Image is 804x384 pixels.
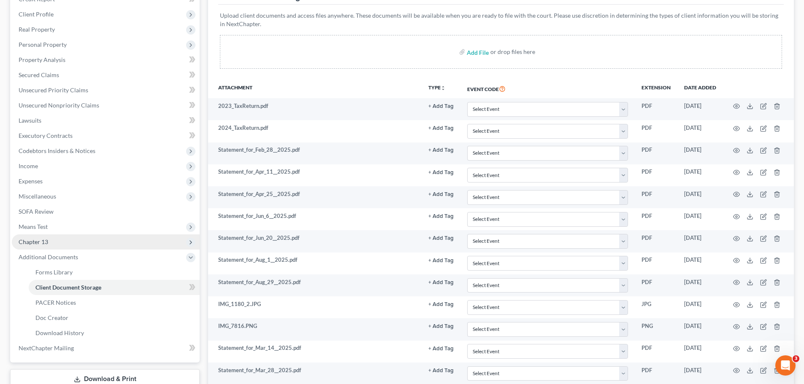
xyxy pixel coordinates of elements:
[208,164,422,186] td: Statement_for_Apr_11__2025.pdf
[29,295,200,310] a: PACER Notices
[12,341,200,356] a: NextChapter Mailing
[490,48,535,56] div: or drop files here
[428,124,454,132] a: + Add Tag
[635,79,677,98] th: Extension
[635,98,677,120] td: PDF
[12,98,200,113] a: Unsecured Nonpriority Claims
[677,98,723,120] td: [DATE]
[677,208,723,230] td: [DATE]
[19,71,59,78] span: Secured Claims
[12,83,200,98] a: Unsecured Priority Claims
[19,41,67,48] span: Personal Property
[29,310,200,325] a: Doc Creator
[635,252,677,274] td: PDF
[428,236,454,241] button: + Add Tag
[19,208,54,215] span: SOFA Review
[635,341,677,363] td: PDF
[19,193,56,200] span: Miscellaneous
[19,344,74,352] span: NextChapter Mailing
[428,346,454,352] button: + Add Tag
[35,299,76,306] span: PACER Notices
[635,230,677,252] td: PDF
[635,164,677,186] td: PDF
[35,329,84,336] span: Download History
[428,234,454,242] a: + Add Tag
[208,98,422,120] td: 2023_TaxReturn.pdf
[793,355,799,362] span: 3
[208,341,422,363] td: Statement_for_Mar_14__2025.pdf
[19,56,65,63] span: Property Analysis
[19,117,41,124] span: Lawsuits
[428,104,454,109] button: + Add Tag
[428,302,454,307] button: + Add Tag
[19,223,48,230] span: Means Test
[635,186,677,208] td: PDF
[677,142,723,164] td: [DATE]
[208,208,422,230] td: Statement_for_Jun_6__2025.pdf
[428,192,454,197] button: + Add Tag
[208,142,422,164] td: Statement_for_Feb_28__2025.pdf
[208,186,422,208] td: Statement_for_Apr_25__2025.pdf
[428,102,454,110] a: + Add Tag
[775,355,796,376] iframe: Intercom live chat
[677,274,723,296] td: [DATE]
[208,230,422,252] td: Statement_for_Jun_20__2025.pdf
[428,85,446,91] button: TYPEunfold_more
[29,325,200,341] a: Download History
[19,253,78,260] span: Additional Documents
[19,132,73,139] span: Executory Contracts
[677,164,723,186] td: [DATE]
[428,190,454,198] a: + Add Tag
[677,252,723,274] td: [DATE]
[635,120,677,142] td: PDF
[19,26,55,33] span: Real Property
[29,280,200,295] a: Client Document Storage
[677,186,723,208] td: [DATE]
[677,120,723,142] td: [DATE]
[460,79,635,98] th: Event Code
[12,204,200,219] a: SOFA Review
[12,67,200,83] a: Secured Claims
[428,214,454,219] button: + Add Tag
[428,368,454,373] button: + Add Tag
[428,146,454,154] a: + Add Tag
[208,79,422,98] th: Attachment
[677,79,723,98] th: Date added
[428,212,454,220] a: + Add Tag
[19,177,43,185] span: Expenses
[635,296,677,318] td: JPG
[19,238,48,245] span: Chapter 13
[428,126,454,131] button: + Add Tag
[428,258,454,263] button: + Add Tag
[677,341,723,363] td: [DATE]
[428,148,454,153] button: + Add Tag
[677,230,723,252] td: [DATE]
[208,296,422,318] td: IMG_1180_2.JPG
[208,120,422,142] td: 2024_TaxReturn.pdf
[428,168,454,176] a: + Add Tag
[12,113,200,128] a: Lawsuits
[635,318,677,340] td: PNG
[428,170,454,175] button: + Add Tag
[19,102,99,109] span: Unsecured Nonpriority Claims
[428,280,454,285] button: + Add Tag
[208,274,422,296] td: Statement_for_Aug_29__2025.pdf
[35,284,101,291] span: Client Document Storage
[428,344,454,352] a: + Add Tag
[677,318,723,340] td: [DATE]
[677,296,723,318] td: [DATE]
[428,366,454,374] a: + Add Tag
[12,128,200,143] a: Executory Contracts
[29,265,200,280] a: Forms Library
[19,86,88,94] span: Unsecured Priority Claims
[220,11,782,28] p: Upload client documents and access files anywhere. These documents will be available when you are...
[428,300,454,308] a: + Add Tag
[35,269,73,276] span: Forms Library
[635,208,677,230] td: PDF
[208,252,422,274] td: Statement_for_Aug_1__2025.pdf
[441,86,446,91] i: unfold_more
[428,256,454,264] a: + Add Tag
[635,274,677,296] td: PDF
[635,142,677,164] td: PDF
[428,322,454,330] a: + Add Tag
